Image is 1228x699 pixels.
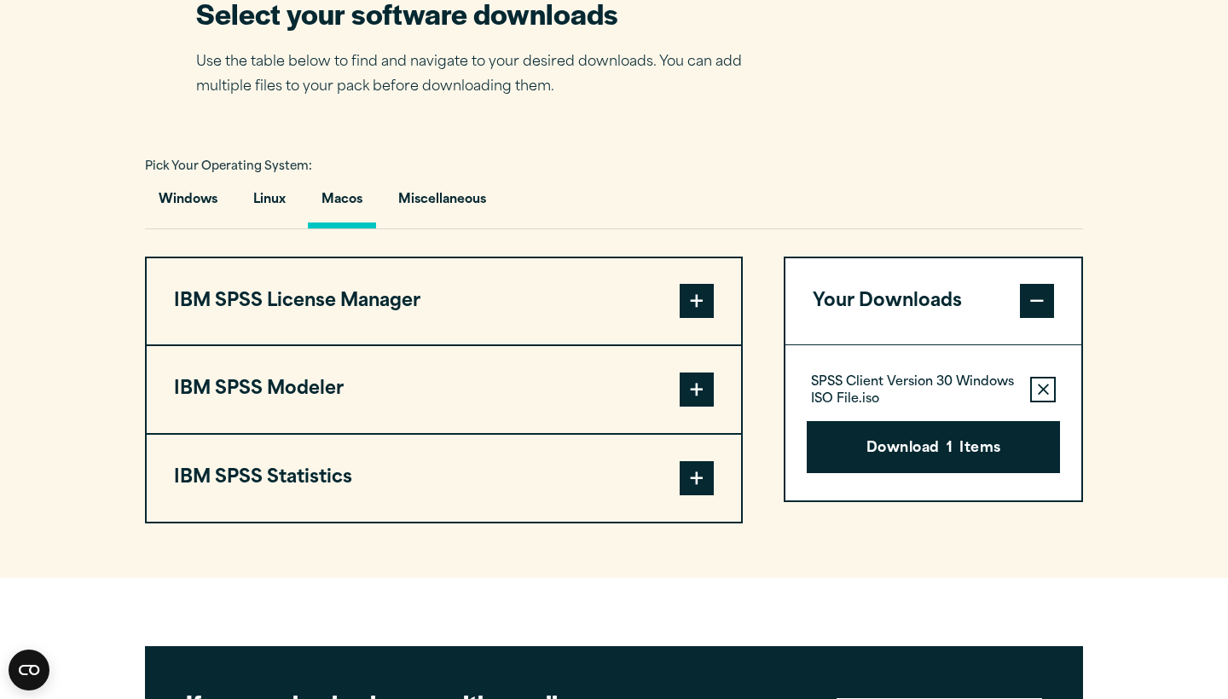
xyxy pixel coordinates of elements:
[9,650,49,690] div: CookieBot Widget Contents
[9,650,49,690] button: Open CMP widget
[147,258,741,345] button: IBM SPSS License Manager
[785,258,1081,345] button: Your Downloads
[785,344,1081,500] div: Your Downloads
[308,180,376,228] button: Macos
[147,435,741,522] button: IBM SPSS Statistics
[385,180,500,228] button: Miscellaneous
[947,438,953,460] span: 1
[145,161,312,172] span: Pick Your Operating System:
[807,421,1060,474] button: Download1Items
[145,180,231,228] button: Windows
[240,180,299,228] button: Linux
[196,50,767,100] p: Use the table below to find and navigate to your desired downloads. You can add multiple files to...
[9,650,49,690] svg: CookieBot Widget Icon
[147,346,741,433] button: IBM SPSS Modeler
[811,374,1017,408] p: SPSS Client Version 30 Windows ISO File.iso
